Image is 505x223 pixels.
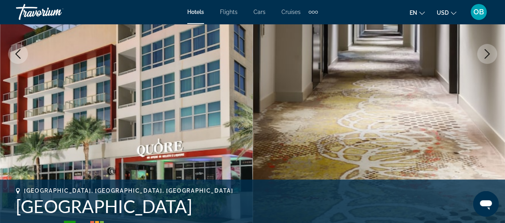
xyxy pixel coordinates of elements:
a: Hotels [187,9,204,15]
button: Extra navigation items [309,6,318,18]
button: Previous image [8,44,28,64]
h1: [GEOGRAPHIC_DATA] [16,196,489,217]
a: Cruises [281,9,301,15]
button: Change language [410,7,425,18]
a: Cars [253,9,265,15]
button: Next image [477,44,497,64]
iframe: Button to launch messaging window [473,191,499,217]
button: User Menu [468,4,489,20]
span: USD [437,10,449,16]
span: en [410,10,417,16]
span: OB [473,8,484,16]
a: Travorium [16,2,96,22]
button: Change currency [437,7,456,18]
a: Flights [220,9,238,15]
span: [GEOGRAPHIC_DATA], [GEOGRAPHIC_DATA], [GEOGRAPHIC_DATA] [24,187,233,194]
